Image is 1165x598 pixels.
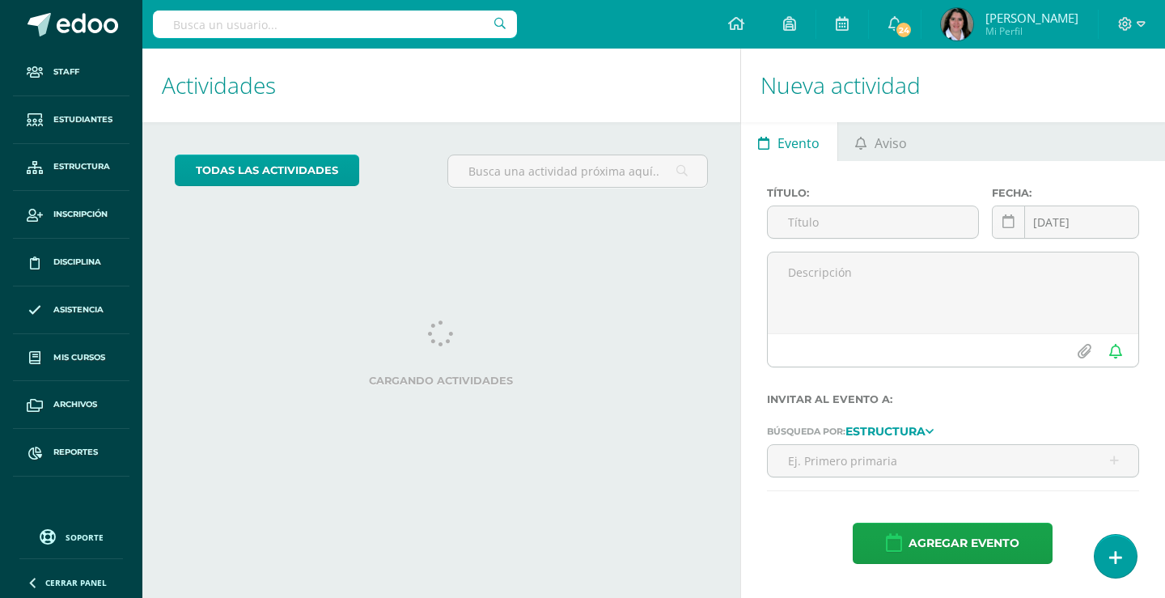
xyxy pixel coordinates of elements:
label: Invitar al evento a: [767,393,1139,405]
a: Estudiantes [13,96,129,144]
label: Cargando actividades [175,375,708,387]
a: Staff [13,49,129,96]
a: Disciplina [13,239,129,286]
span: Búsqueda por: [767,426,845,437]
span: Soporte [66,532,104,543]
span: Agregar evento [909,524,1019,563]
h1: Actividades [162,49,721,122]
span: Disciplina [53,256,101,269]
span: Archivos [53,398,97,411]
a: Soporte [19,525,123,547]
input: Busca un usuario... [153,11,517,38]
a: Evento [741,122,837,161]
label: Fecha: [992,187,1139,199]
a: Aviso [838,122,925,161]
span: Inscripción [53,208,108,221]
span: Asistencia [53,303,104,316]
span: Evento [777,124,820,163]
span: 24 [895,21,913,39]
a: Asistencia [13,286,129,334]
h1: Nueva actividad [760,49,1146,122]
a: Reportes [13,429,129,477]
span: Cerrar panel [45,577,107,588]
a: Inscripción [13,191,129,239]
input: Título [768,206,978,238]
input: Busca una actividad próxima aquí... [448,155,706,187]
a: todas las Actividades [175,155,359,186]
span: [PERSON_NAME] [985,10,1078,26]
a: Mis cursos [13,334,129,382]
span: Reportes [53,446,98,459]
img: dbaff9155df2cbddabe12780bec20cac.png [941,8,973,40]
a: Estructura [13,144,129,192]
input: Fecha de entrega [993,206,1138,238]
a: Archivos [13,381,129,429]
a: Estructura [845,425,934,436]
span: Estudiantes [53,113,112,126]
span: Estructura [53,160,110,173]
span: Staff [53,66,79,78]
span: Aviso [875,124,907,163]
button: Agregar evento [853,523,1053,564]
span: Mi Perfil [985,24,1078,38]
input: Ej. Primero primaria [768,445,1138,477]
span: Mis cursos [53,351,105,364]
label: Título: [767,187,979,199]
strong: Estructura [845,424,926,439]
